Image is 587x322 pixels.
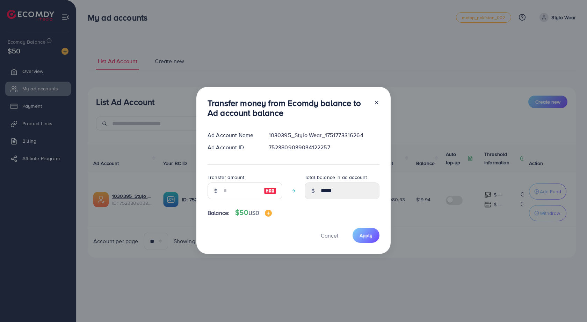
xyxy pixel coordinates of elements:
iframe: Chat [557,291,582,317]
img: image [264,187,276,195]
span: Cancel [321,232,338,239]
button: Apply [353,228,379,243]
h4: $50 [235,208,272,217]
img: image [265,210,272,217]
label: Total balance in ad account [305,174,367,181]
div: Ad Account Name [202,131,263,139]
div: 7523809039034122257 [263,143,385,151]
label: Transfer amount [208,174,244,181]
h3: Transfer money from Ecomdy balance to Ad account balance [208,98,368,118]
span: Balance: [208,209,230,217]
div: 1030395_Stylo Wear_1751773316264 [263,131,385,139]
span: Apply [360,232,372,239]
span: USD [248,209,259,217]
div: Ad Account ID [202,143,263,151]
button: Cancel [312,228,347,243]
